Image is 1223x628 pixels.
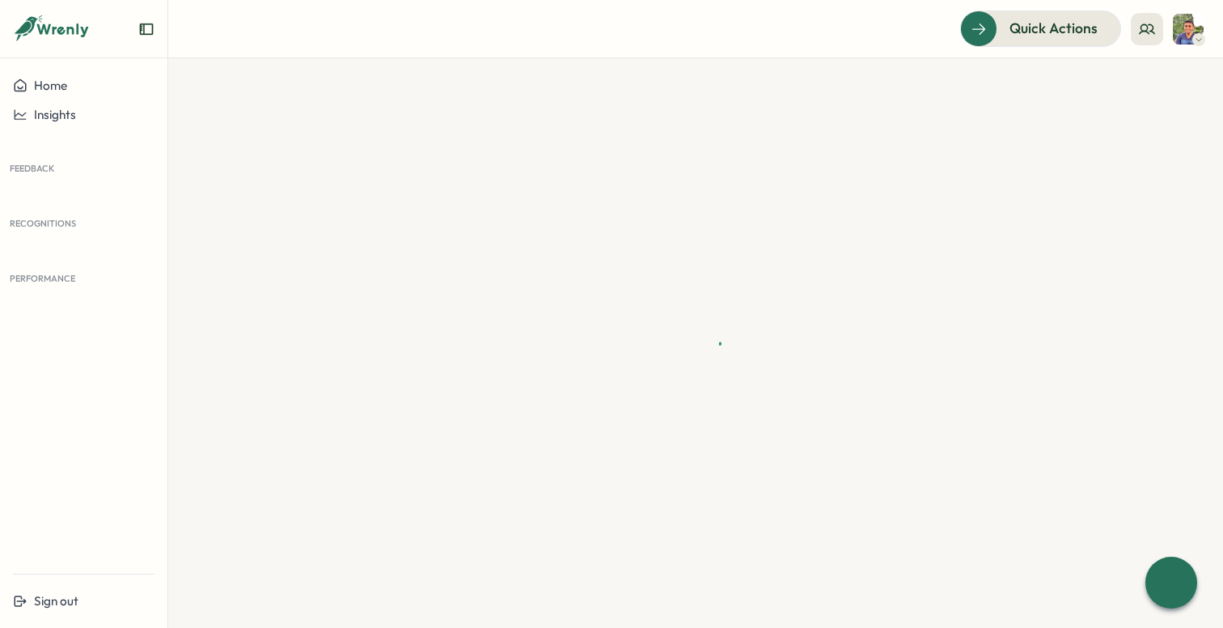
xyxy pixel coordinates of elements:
[1173,14,1204,45] img: Varghese
[138,21,154,37] button: Expand sidebar
[960,11,1121,46] button: Quick Actions
[1009,18,1098,39] span: Quick Actions
[34,107,76,122] span: Insights
[34,78,67,93] span: Home
[34,593,78,609] span: Sign out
